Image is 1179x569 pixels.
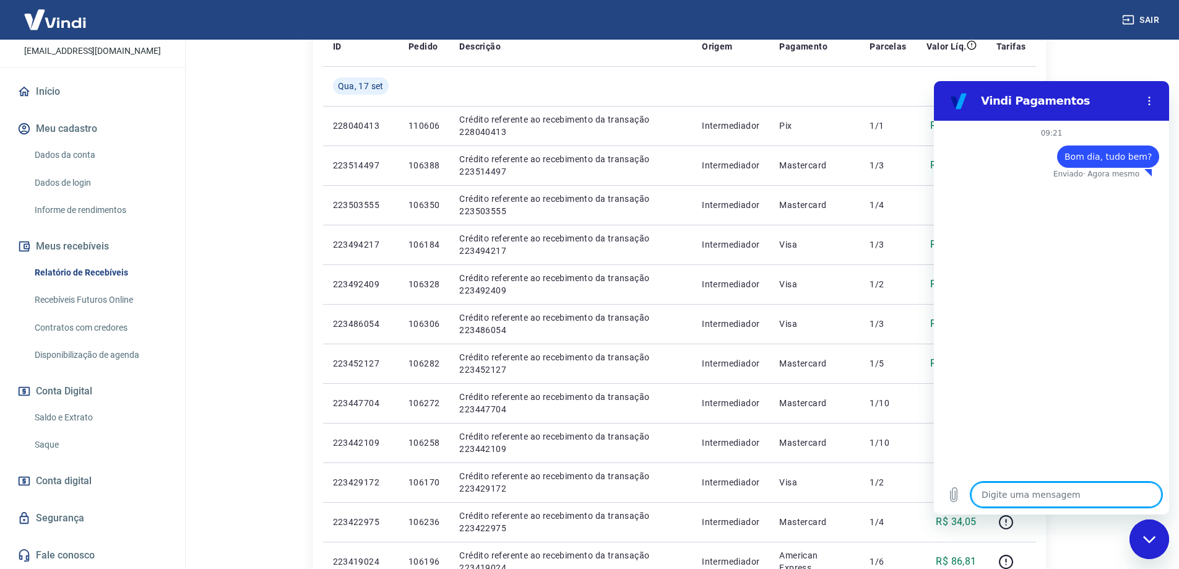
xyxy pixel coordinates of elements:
a: Contratos com credores [30,315,170,341]
p: Intermediador [702,516,759,528]
a: Fale conosco [15,542,170,569]
p: ID [333,40,342,53]
button: Sair [1120,9,1164,32]
p: Intermediador [702,437,759,449]
p: 223422975 [333,516,389,528]
p: 1/10 [870,437,906,449]
p: 1/6 [870,555,906,568]
p: 106350 [408,199,439,211]
p: Mastercard [779,357,850,370]
p: Descrição [459,40,501,53]
p: 223419024 [333,555,389,568]
p: 106236 [408,516,439,528]
p: Valor Líq. [926,40,967,53]
p: R$ 144,69 [930,316,977,331]
span: Conta digital [36,472,92,490]
iframe: Janela de mensagens [934,81,1169,515]
button: Meu cadastro [15,115,170,142]
p: Pagamento [779,40,827,53]
p: R$ 141,22 [930,356,977,371]
p: 223492409 [333,278,389,290]
p: R$ 86,81 [936,554,976,569]
a: Informe de rendimentos [30,198,170,223]
p: 1/4 [870,516,906,528]
a: Recebíveis Futuros Online [30,287,170,313]
p: Crédito referente ao recebimento da transação 223492409 [459,272,682,297]
p: 228040413 [333,119,389,132]
iframe: Botão para abrir a janela de mensagens, conversa em andamento [1129,519,1169,559]
p: 106170 [408,476,439,489]
p: 1/4 [870,199,906,211]
p: Pix [779,119,850,132]
p: 1/1 [870,119,906,132]
button: Meus recebíveis [15,233,170,260]
p: Crédito referente ao recebimento da transação 223429172 [459,470,682,495]
p: R$ 522,26 [930,118,977,133]
p: Intermediador [702,357,759,370]
p: 1/2 [870,278,906,290]
p: 106328 [408,278,439,290]
p: 106306 [408,318,439,330]
p: 1/3 [870,159,906,172]
p: 223514497 [333,159,389,172]
p: 223447704 [333,397,389,409]
a: Conta digital [15,467,170,495]
p: Mastercard [779,199,850,211]
p: Crédito referente ao recebimento da transação 228040413 [459,113,682,138]
p: 106272 [408,397,439,409]
p: Crédito referente ao recebimento da transação 223514497 [459,153,682,178]
p: Crédito referente ao recebimento da transação 223442109 [459,430,682,455]
p: Mastercard [779,397,850,409]
p: 106258 [408,437,439,449]
p: 223442109 [333,437,389,449]
p: Intermediador [702,278,759,290]
a: Saque [30,432,170,458]
p: Crédito referente ao recebimento da transação 223503555 [459,193,682,217]
p: Mastercard [779,516,850,528]
a: Início [15,78,170,105]
p: Crédito referente ao recebimento da transação 223452127 [459,351,682,376]
a: Saldo e Extrato [30,405,170,430]
p: Visa [779,278,850,290]
img: Vindi [15,1,95,38]
p: Crédito referente ao recebimento da transação 223422975 [459,510,682,534]
p: 1/3 [870,318,906,330]
p: 1/3 [870,238,906,251]
a: Segurança [15,505,170,532]
p: 1/5 [870,357,906,370]
p: 110606 [408,119,439,132]
a: Dados da conta [30,142,170,168]
p: 223429172 [333,476,389,489]
p: Intermediador [702,119,759,132]
span: Qua, 17 set [338,80,384,92]
a: Relatório de Recebíveis [30,260,170,285]
p: Intermediador [702,476,759,489]
p: 223486054 [333,318,389,330]
p: Intermediador [702,159,759,172]
p: Visa [779,476,850,489]
p: [PERSON_NAME] [43,27,142,40]
p: 223452127 [333,357,389,370]
p: 223494217 [333,238,389,251]
p: 1/2 [870,476,906,489]
p: Mastercard [779,437,850,449]
p: R$ 128,61 [930,158,977,173]
p: Visa [779,238,850,251]
p: Parcelas [870,40,906,53]
p: Crédito referente ao recebimento da transação 223447704 [459,391,682,415]
p: Pedido [408,40,438,53]
p: R$ 110,34 [930,237,977,252]
p: Visa [779,318,850,330]
p: Intermediador [702,397,759,409]
p: Mastercard [779,159,850,172]
p: Intermediador [702,199,759,211]
p: 223503555 [333,199,389,211]
p: Intermediador [702,555,759,568]
p: Tarifas [996,40,1026,53]
p: Crédito referente ao recebimento da transação 223486054 [459,311,682,336]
